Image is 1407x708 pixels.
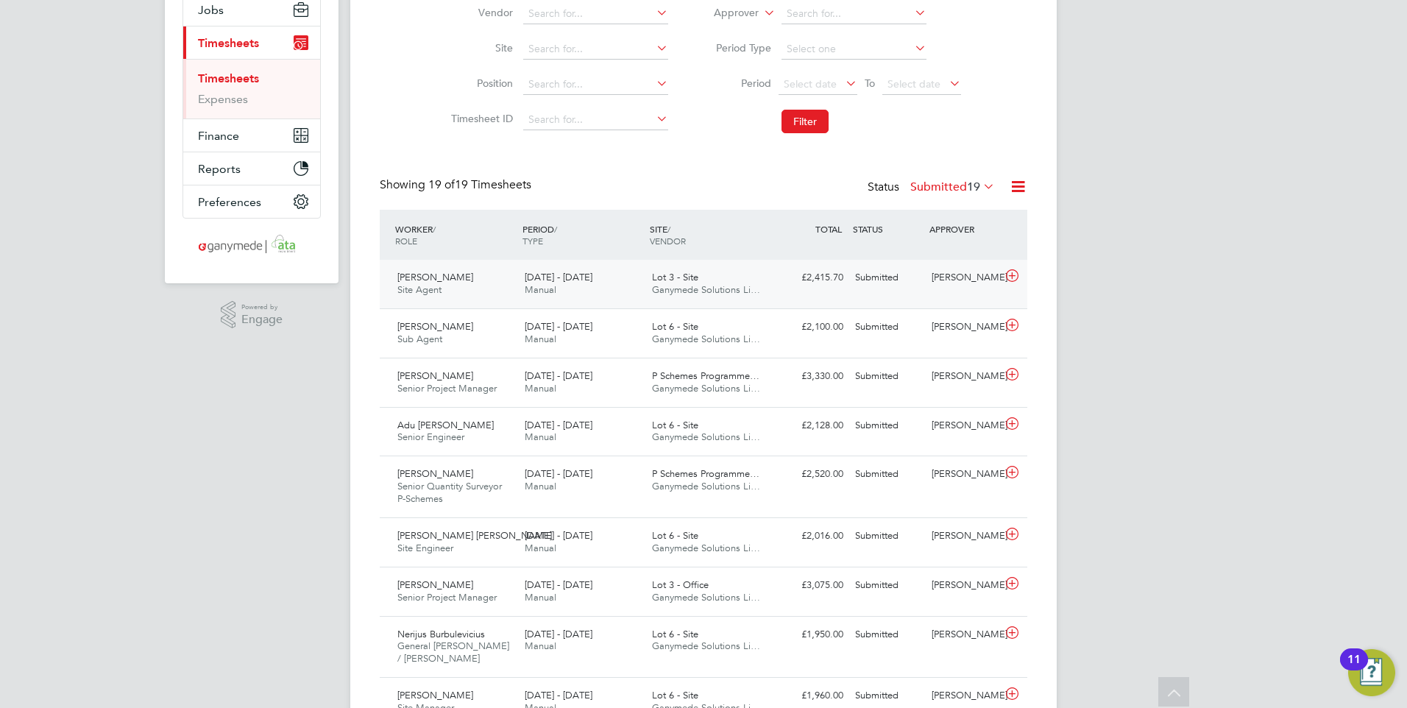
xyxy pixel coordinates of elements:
span: Manual [525,542,556,554]
div: Submitted [849,414,926,438]
span: Lot 6 - Site [652,689,698,701]
div: £2,520.00 [773,462,849,486]
span: [DATE] - [DATE] [525,578,592,591]
span: P Schemes Programme… [652,467,759,480]
div: [PERSON_NAME] [926,414,1002,438]
span: 19 Timesheets [428,177,531,192]
div: [PERSON_NAME] [926,315,1002,339]
label: Submitted [910,180,995,194]
span: Nerijus Burbulevicius [397,628,485,640]
span: Senior Quantity Surveyor P-Schemes [397,480,502,505]
span: [DATE] - [DATE] [525,628,592,640]
span: [DATE] - [DATE] [525,369,592,382]
span: Lot 6 - Site [652,628,698,640]
span: Ganymede Solutions Li… [652,333,760,345]
span: Ganymede Solutions Li… [652,431,760,443]
span: / [433,223,436,235]
label: Approver [692,6,759,21]
a: Go to home page [182,233,321,257]
span: Lot 3 - Site [652,271,698,283]
span: Manual [525,333,556,345]
span: [PERSON_NAME] [397,689,473,701]
div: £2,016.00 [773,524,849,548]
span: Manual [525,480,556,492]
div: PERIOD [519,216,646,254]
span: Senior Project Manager [397,591,497,603]
span: Reports [198,162,241,176]
span: Lot 6 - Site [652,419,698,431]
button: Timesheets [183,26,320,59]
div: [PERSON_NAME] [926,364,1002,389]
div: Submitted [849,623,926,647]
span: [PERSON_NAME] [397,271,473,283]
a: Powered byEngage [221,301,283,329]
label: Position [447,77,513,90]
span: Adu [PERSON_NAME] [397,419,494,431]
div: WORKER [391,216,519,254]
span: General [PERSON_NAME] / [PERSON_NAME] [397,640,509,665]
span: [DATE] - [DATE] [525,320,592,333]
span: / [554,223,557,235]
label: Period Type [705,41,771,54]
button: Finance [183,119,320,152]
span: Finance [198,129,239,143]
span: Senior Engineer [397,431,464,443]
span: [PERSON_NAME] [397,467,473,480]
span: Ganymede Solutions Li… [652,542,760,554]
div: Submitted [849,684,926,708]
span: To [860,74,879,93]
div: £1,960.00 [773,684,849,708]
span: P Schemes Programme… [652,369,759,382]
div: [PERSON_NAME] [926,623,1002,647]
span: Ganymede Solutions Li… [652,591,760,603]
label: Timesheet ID [447,112,513,125]
a: Expenses [198,92,248,106]
div: [PERSON_NAME] [926,266,1002,290]
span: Manual [525,591,556,603]
div: [PERSON_NAME] [926,573,1002,598]
span: Lot 6 - Site [652,320,698,333]
span: Select date [784,77,837,91]
div: STATUS [849,216,926,242]
div: Status [868,177,998,198]
div: Submitted [849,315,926,339]
label: Site [447,41,513,54]
span: [DATE] - [DATE] [525,529,592,542]
input: Search for... [523,39,668,60]
span: Powered by [241,301,283,314]
span: TYPE [522,235,543,247]
button: Preferences [183,185,320,218]
span: ROLE [395,235,417,247]
span: Sub Agent [397,333,442,345]
div: Showing [380,177,534,193]
span: [DATE] - [DATE] [525,271,592,283]
div: Submitted [849,573,926,598]
div: 11 [1347,659,1361,679]
span: Jobs [198,3,224,17]
span: VENDOR [650,235,686,247]
div: £3,330.00 [773,364,849,389]
div: Submitted [849,524,926,548]
span: Site Agent [397,283,442,296]
span: [PERSON_NAME] [397,578,473,591]
span: / [667,223,670,235]
div: Submitted [849,266,926,290]
div: £3,075.00 [773,573,849,598]
span: Manual [525,431,556,443]
span: 19 of [428,177,455,192]
label: Period [705,77,771,90]
span: Lot 6 - Site [652,529,698,542]
div: [PERSON_NAME] [926,462,1002,486]
span: [DATE] - [DATE] [525,689,592,701]
span: Preferences [198,195,261,209]
span: Select date [887,77,940,91]
span: Manual [525,640,556,652]
span: [PERSON_NAME] [PERSON_NAME] [397,529,552,542]
div: £2,100.00 [773,315,849,339]
span: Engage [241,314,283,326]
input: Search for... [523,74,668,95]
input: Search for... [782,4,926,24]
a: Timesheets [198,71,259,85]
button: Filter [782,110,829,133]
span: Site Engineer [397,542,453,554]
